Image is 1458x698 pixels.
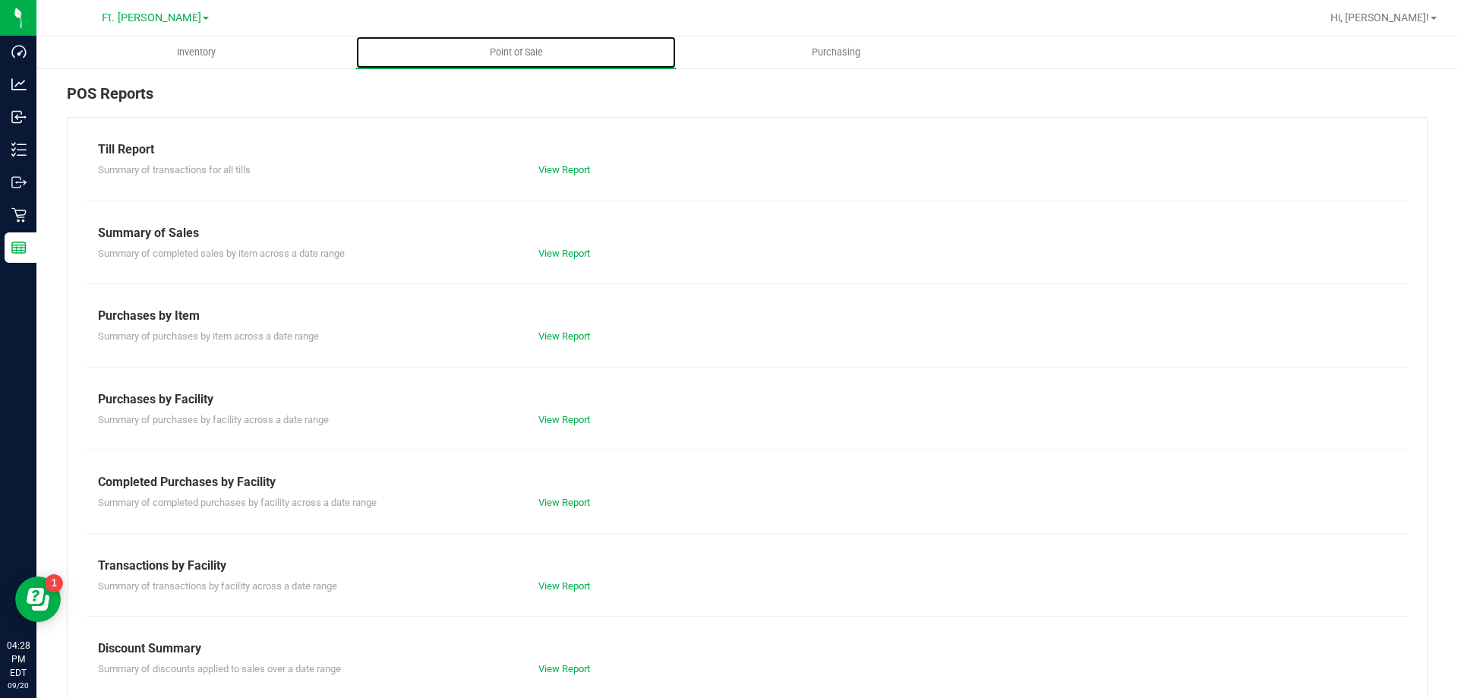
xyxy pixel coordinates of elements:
[98,557,1396,575] div: Transactions by Facility
[538,663,590,674] a: View Report
[98,663,341,674] span: Summary of discounts applied to sales over a date range
[7,639,30,680] p: 04:28 PM EDT
[98,164,251,175] span: Summary of transactions for all tills
[11,77,27,92] inline-svg: Analytics
[11,142,27,157] inline-svg: Inventory
[7,680,30,691] p: 09/20
[98,141,1396,159] div: Till Report
[538,580,590,592] a: View Report
[98,414,329,425] span: Summary of purchases by facility across a date range
[98,330,319,342] span: Summary of purchases by item across a date range
[98,390,1396,409] div: Purchases by Facility
[98,497,377,508] span: Summary of completed purchases by facility across a date range
[11,240,27,255] inline-svg: Reports
[98,248,345,259] span: Summary of completed sales by item across a date range
[538,330,590,342] a: View Report
[11,175,27,190] inline-svg: Outbound
[45,574,63,592] iframe: Resource center unread badge
[11,207,27,223] inline-svg: Retail
[15,576,61,622] iframe: Resource center
[356,36,676,68] a: Point of Sale
[98,224,1396,242] div: Summary of Sales
[102,11,201,24] span: Ft. [PERSON_NAME]
[11,109,27,125] inline-svg: Inbound
[98,580,337,592] span: Summary of transactions by facility across a date range
[469,46,563,59] span: Point of Sale
[1330,11,1429,24] span: Hi, [PERSON_NAME]!
[98,473,1396,491] div: Completed Purchases by Facility
[98,307,1396,325] div: Purchases by Item
[156,46,236,59] span: Inventory
[11,44,27,59] inline-svg: Dashboard
[676,36,996,68] a: Purchasing
[538,414,590,425] a: View Report
[36,36,356,68] a: Inventory
[791,46,881,59] span: Purchasing
[98,640,1396,658] div: Discount Summary
[538,164,590,175] a: View Report
[538,497,590,508] a: View Report
[67,82,1428,117] div: POS Reports
[538,248,590,259] a: View Report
